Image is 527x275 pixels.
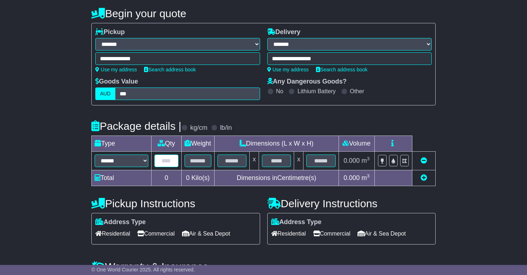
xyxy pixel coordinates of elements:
label: No [276,88,283,95]
label: lb/in [220,124,232,132]
label: Any Dangerous Goods? [267,78,347,86]
label: Other [350,88,364,95]
a: Add new item [421,174,427,181]
h4: Warranty & Insurance [91,261,436,272]
span: Commercial [137,228,174,239]
a: Search address book [316,67,368,72]
span: m [361,174,370,181]
a: Remove this item [421,157,427,164]
h4: Delivery Instructions [267,198,436,209]
a: Search address book [144,67,196,72]
td: x [294,152,303,170]
span: 0 [186,174,190,181]
label: Pickup [95,28,125,36]
span: Commercial [313,228,350,239]
sup: 3 [367,156,370,161]
span: Air & Sea Depot [358,228,406,239]
span: Residential [95,228,130,239]
sup: 3 [367,173,370,179]
td: Dimensions (L x W x H) [214,136,339,152]
span: 0.000 [344,157,360,164]
td: Dimensions in Centimetre(s) [214,170,339,186]
label: Address Type [95,218,146,226]
td: Weight [181,136,214,152]
td: Kilo(s) [181,170,214,186]
td: Type [92,136,152,152]
span: Air & Sea Depot [182,228,230,239]
td: Volume [339,136,374,152]
label: Lithium Battery [297,88,336,95]
td: x [250,152,259,170]
span: 0.000 [344,174,360,181]
h4: Pickup Instructions [91,198,260,209]
span: © One World Courier 2025. All rights reserved. [91,267,195,272]
td: Total [92,170,152,186]
h4: Begin your quote [91,8,436,19]
label: kg/cm [190,124,207,132]
label: AUD [95,87,115,100]
label: Delivery [267,28,301,36]
label: Goods Value [95,78,138,86]
span: m [361,157,370,164]
h4: Package details | [91,120,181,132]
td: Qty [152,136,182,152]
span: Residential [271,228,306,239]
td: 0 [152,170,182,186]
label: Address Type [271,218,322,226]
a: Use my address [267,67,309,72]
a: Use my address [95,67,137,72]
